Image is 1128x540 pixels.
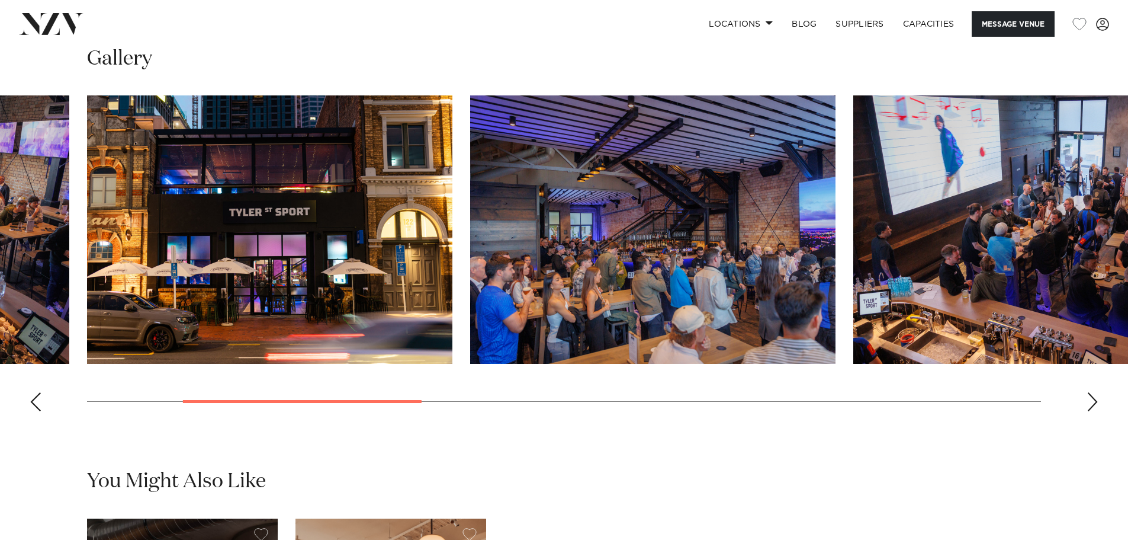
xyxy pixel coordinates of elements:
a: SUPPLIERS [826,11,893,37]
a: BLOG [782,11,826,37]
h2: Gallery [87,46,152,72]
h2: You Might Also Like [87,468,266,495]
button: Message Venue [972,11,1055,37]
a: Locations [699,11,782,37]
img: nzv-logo.png [19,13,83,34]
swiper-slide: 3 / 10 [470,95,835,364]
swiper-slide: 2 / 10 [87,95,452,364]
a: Capacities [894,11,964,37]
